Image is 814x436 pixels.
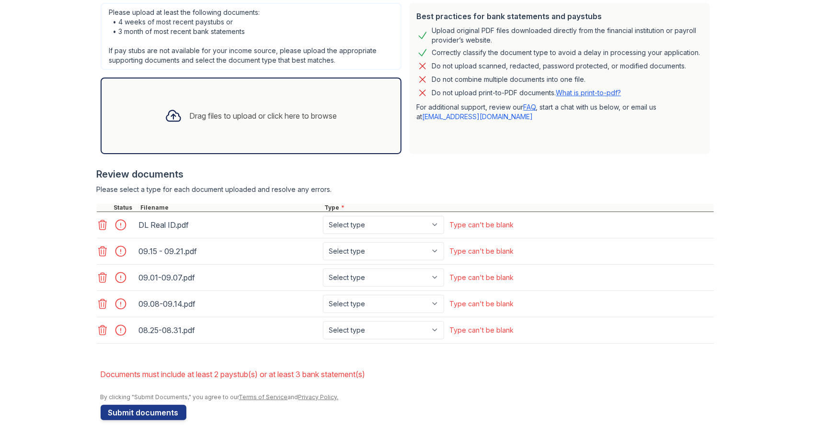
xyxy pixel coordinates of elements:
p: For additional support, review our , start a chat with us below, or email us at [417,102,702,122]
div: 09.08-09.14.pdf [139,296,319,312]
p: Do not upload print-to-PDF documents. [432,88,621,98]
div: Type can't be blank [450,246,514,256]
div: Type [323,204,714,212]
div: Drag files to upload or click here to browse [190,110,337,122]
div: Please select a type for each document uploaded and resolve any errors. [97,185,714,194]
div: Filename [139,204,323,212]
div: Upload original PDF files downloaded directly from the financial institution or payroll provider’... [432,26,702,45]
div: Do not combine multiple documents into one file. [432,74,586,85]
div: Type can't be blank [450,273,514,282]
div: Type can't be blank [450,220,514,230]
div: Best practices for bank statements and paystubs [417,11,702,22]
a: [EMAIL_ADDRESS][DOMAIN_NAME] [423,112,533,121]
a: FAQ [524,103,536,111]
div: Type can't be blank [450,299,514,309]
div: By clicking "Submit Documents," you agree to our and [101,393,714,401]
div: Type can't be blank [450,325,514,335]
div: 09.15 - 09.21.pdf [139,244,319,259]
div: Do not upload scanned, redacted, password protected, or modified documents. [432,60,687,72]
button: Submit documents [101,405,186,420]
a: Privacy Policy. [298,393,339,401]
div: Status [112,204,139,212]
a: Terms of Service [239,393,288,401]
div: Please upload at least the following documents: • 4 weeks of most recent paystubs or • 3 month of... [101,3,401,70]
div: 09.01-09.07.pdf [139,270,319,285]
div: DL Real ID.pdf [139,217,319,233]
div: Correctly classify the document type to avoid a delay in processing your application. [432,47,700,58]
div: 08.25-08.31.pdf [139,323,319,338]
li: Documents must include at least 2 paystub(s) or at least 3 bank statement(s) [101,365,714,384]
div: Review documents [97,168,714,181]
a: What is print-to-pdf? [556,89,621,97]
